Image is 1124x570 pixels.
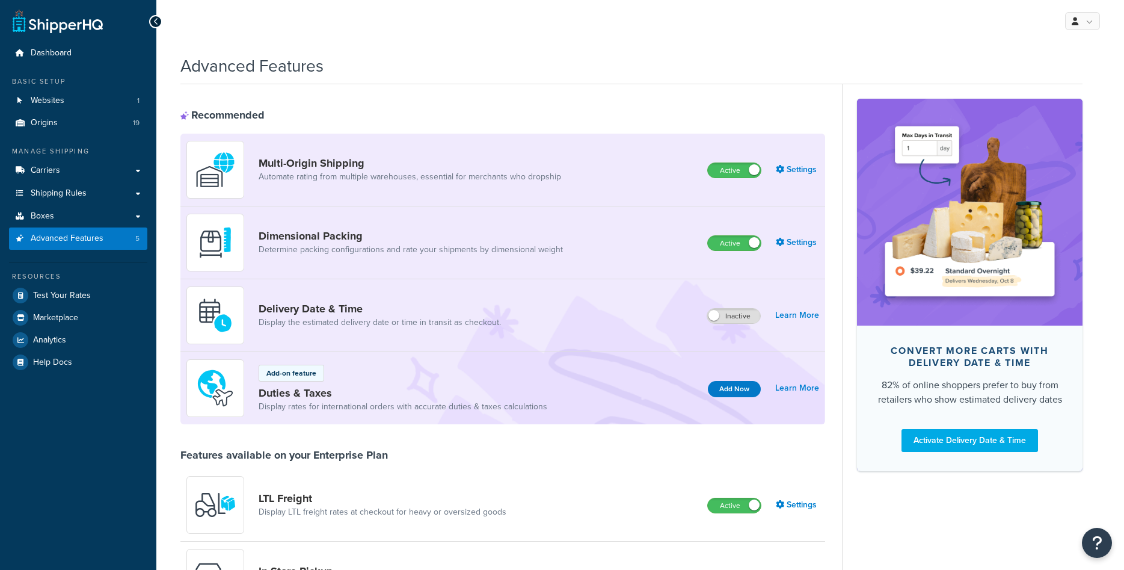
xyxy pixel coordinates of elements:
[9,146,147,156] div: Manage Shipping
[31,166,60,176] span: Carriers
[259,302,501,315] a: Delivery Date & Time
[9,329,147,351] a: Analytics
[9,271,147,282] div: Resources
[876,345,1063,369] div: Convert more carts with delivery date & time
[776,497,819,513] a: Settings
[194,484,236,526] img: y79ZsPf0fXUFUhFXDzUgf+ktZg5F2+ohG75+v3d2s1D9TjoU8PiyCIluIjV41seZevKCRuEjTPPOKHJsQcmKCXGdfprl3L4q7...
[194,367,236,409] img: icon-duo-feat-landed-cost-7136b061.png
[1082,528,1112,558] button: Open Resource Center
[9,307,147,329] a: Marketplace
[901,429,1038,452] a: Activate Delivery Date & Time
[708,163,761,178] label: Active
[9,228,147,250] a: Advanced Features5
[9,228,147,250] li: Advanced Features
[259,229,563,243] a: Dimensional Packing
[708,381,761,397] button: Add Now
[31,234,103,244] span: Advanced Features
[775,380,819,397] a: Learn More
[708,236,761,250] label: Active
[31,188,87,199] span: Shipping Rules
[180,54,324,78] h1: Advanced Features
[266,368,316,379] p: Add-on feature
[259,386,547,400] a: Duties & Taxes
[875,117,1064,307] img: feature-image-ddt-36eae7f7280da8017bfb280eaccd9c446f90b1fe08728e4019434db127062ab4.png
[259,506,506,518] a: Display LTL freight rates at checkout for heavy or oversized goods
[31,96,64,106] span: Websites
[9,112,147,134] li: Origins
[194,149,236,191] img: WatD5o0RtDAAAAAElFTkSuQmCC
[137,96,140,106] span: 1
[775,307,819,324] a: Learn More
[180,108,265,122] div: Recommended
[259,401,547,413] a: Display rates for international orders with accurate duties & taxes calculations
[9,182,147,205] a: Shipping Rules
[31,48,72,58] span: Dashboard
[31,211,54,221] span: Boxes
[9,90,147,112] li: Websites
[707,309,760,323] label: Inactive
[259,156,561,170] a: Multi-Origin Shipping
[33,291,91,301] span: Test Your Rates
[194,221,236,264] img: DTVBYsAAAAAASUVORK5CYII=
[9,285,147,306] a: Test Your Rates
[259,317,501,329] a: Display the estimated delivery date or time in transit as checkout.
[259,171,561,183] a: Automate rating from multiple warehouses, essential for merchants who dropship
[31,118,58,128] span: Origins
[9,42,147,64] a: Dashboard
[33,335,66,345] span: Analytics
[259,492,506,505] a: LTL Freight
[180,448,388,462] div: Features available on your Enterprise Plan
[259,244,563,256] a: Determine packing configurations and rate your shipments by dimensional weight
[876,378,1063,407] div: 82% of online shoppers prefer to buy from retailers who show estimated delivery dates
[133,118,140,128] span: 19
[9,160,147,182] a: Carriers
[9,205,147,228] a: Boxes
[708,498,761,513] label: Active
[776,234,819,251] a: Settings
[9,76,147,87] div: Basic Setup
[9,112,147,134] a: Origins19
[194,294,236,336] img: gfkeb5ejjkALwAAAABJRU5ErkJggg==
[33,358,72,368] span: Help Docs
[135,234,140,244] span: 5
[776,161,819,178] a: Settings
[9,352,147,373] a: Help Docs
[9,90,147,112] a: Websites1
[33,313,78,323] span: Marketplace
